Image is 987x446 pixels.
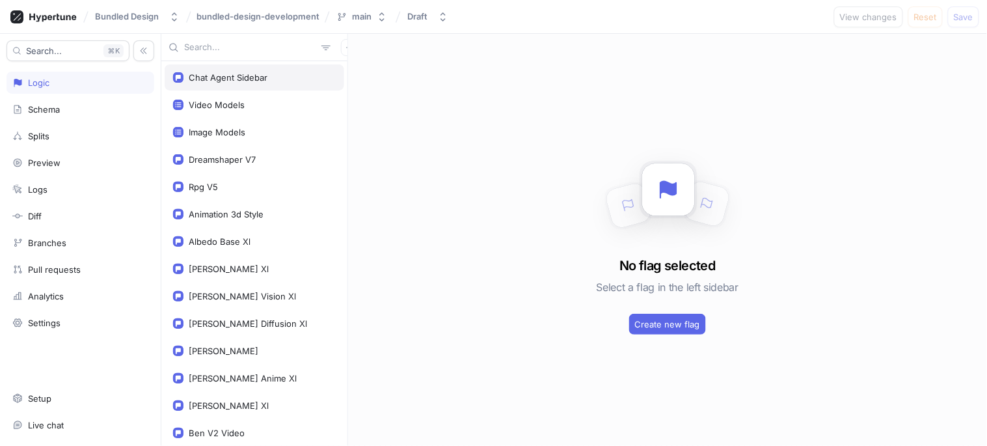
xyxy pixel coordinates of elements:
span: View changes [840,13,897,21]
div: Video Models [189,100,245,110]
div: Splits [28,131,49,141]
div: Setup [28,393,51,404]
div: [PERSON_NAME] Anime Xl [189,373,297,383]
span: Search... [26,47,62,55]
button: View changes [834,7,903,27]
div: Analytics [28,291,64,301]
button: Bundled Design [90,6,185,27]
div: Live chat [28,420,64,430]
div: Draft [407,11,427,22]
div: [PERSON_NAME] Diffusion Xl [189,318,307,329]
div: main [352,11,372,22]
span: Reset [914,13,937,21]
div: Dreamshaper V7 [189,154,256,165]
button: Reset [908,7,943,27]
input: Search... [184,41,316,54]
div: Rpg V5 [189,182,218,192]
div: Settings [28,318,61,328]
div: Bundled Design [95,11,159,22]
div: [PERSON_NAME] Xl [189,264,269,274]
div: Schema [28,104,60,115]
div: Albedo Base Xl [189,236,250,247]
div: Animation 3d Style [189,209,264,219]
div: Image Models [189,127,245,137]
span: bundled-design-development [196,12,319,21]
h3: No flag selected [619,256,715,275]
div: [PERSON_NAME] [189,346,258,356]
button: Draft [402,6,453,27]
button: Save [948,7,979,27]
button: main [331,6,392,27]
div: Diff [28,211,42,221]
button: Search...K [7,40,129,61]
div: Chat Agent Sidebar [189,72,267,83]
span: Save [954,13,973,21]
div: Pull requests [28,264,81,275]
div: [PERSON_NAME] Xl [189,400,269,411]
div: [PERSON_NAME] Vision Xl [189,291,296,301]
div: Logs [28,184,47,195]
div: K [103,44,124,57]
div: Logic [28,77,49,88]
div: Preview [28,158,61,168]
button: Create new flag [629,314,706,335]
div: Ben V2 Video [189,428,245,438]
div: Branches [28,238,66,248]
h5: Select a flag in the left sidebar [597,275,738,299]
span: Create new flag [635,320,700,328]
